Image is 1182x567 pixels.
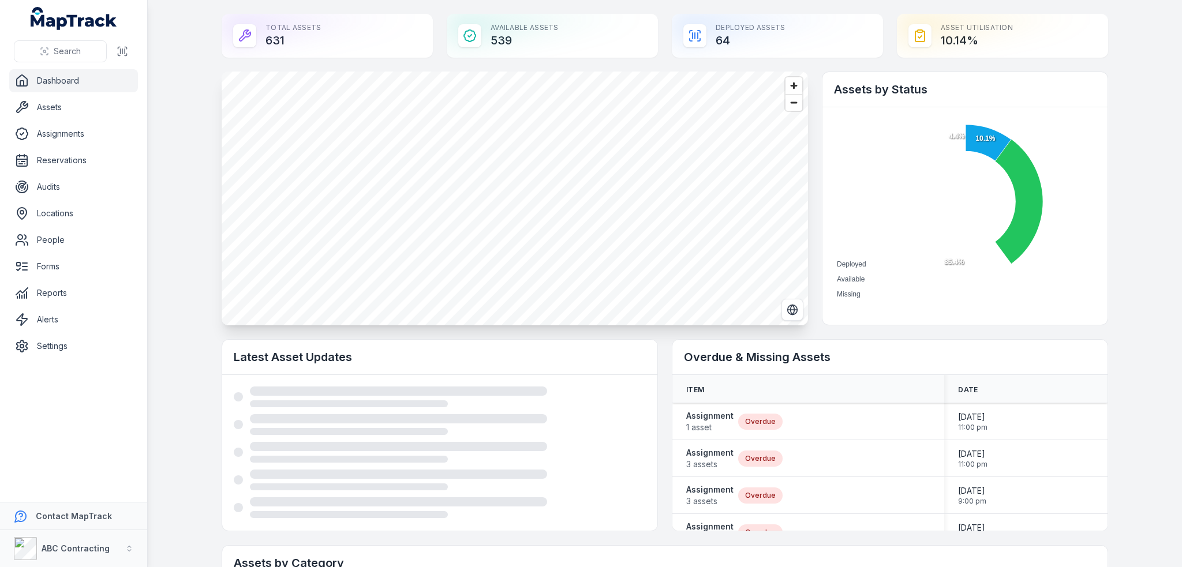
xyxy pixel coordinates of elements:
div: Overdue [738,487,783,504]
span: [DATE] [958,522,986,534]
a: Reports [9,281,138,305]
time: 27/02/2025, 9:00:00 pm [958,522,986,543]
a: Forms [9,255,138,278]
span: Search [54,46,81,57]
span: Missing [837,290,861,298]
span: Date [958,385,978,395]
time: 30/01/2025, 9:00:00 pm [958,485,986,506]
span: Item [686,385,704,395]
a: Assets [9,96,138,119]
canvas: Map [222,72,808,325]
span: 1 asset [686,422,734,433]
a: Locations [9,202,138,225]
span: [DATE] [958,485,986,497]
a: People [9,228,138,251]
a: MapTrack [31,7,117,30]
div: Overdue [738,524,783,540]
strong: Assignment [686,410,734,422]
span: Available [837,275,865,283]
span: 11:00 pm [958,460,988,469]
h2: Assets by Status [834,81,1096,97]
button: Zoom out [785,94,802,111]
a: Alerts [9,308,138,331]
a: Assignment [686,521,734,544]
strong: Assignment [686,521,734,532]
strong: ABC Contracting [42,543,110,553]
button: Zoom in [785,77,802,94]
span: 3 assets [686,495,734,507]
button: Search [14,40,107,62]
div: Overdue [738,414,783,430]
a: Settings [9,335,138,358]
a: Dashboard [9,69,138,92]
span: 9:00 pm [958,497,986,506]
a: Assignment3 assets [686,484,734,507]
a: Audits [9,175,138,198]
span: Deployed [837,260,866,268]
a: Assignment1 asset [686,410,734,433]
h2: Overdue & Missing Assets [684,349,1096,365]
a: Assignment3 assets [686,447,734,470]
time: 30/08/2024, 11:00:00 pm [958,411,988,432]
a: Reservations [9,149,138,172]
span: [DATE] [958,411,988,423]
span: 3 assets [686,459,734,470]
span: [DATE] [958,448,988,460]
div: Overdue [738,450,783,467]
strong: Assignment [686,447,734,459]
time: 29/11/2024, 11:00:00 pm [958,448,988,469]
span: 11:00 pm [958,423,988,432]
h2: Latest Asset Updates [234,349,646,365]
button: Switch to Satellite View [781,299,803,321]
strong: Assignment [686,484,734,495]
strong: Contact MapTrack [36,511,112,521]
a: Assignments [9,122,138,145]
